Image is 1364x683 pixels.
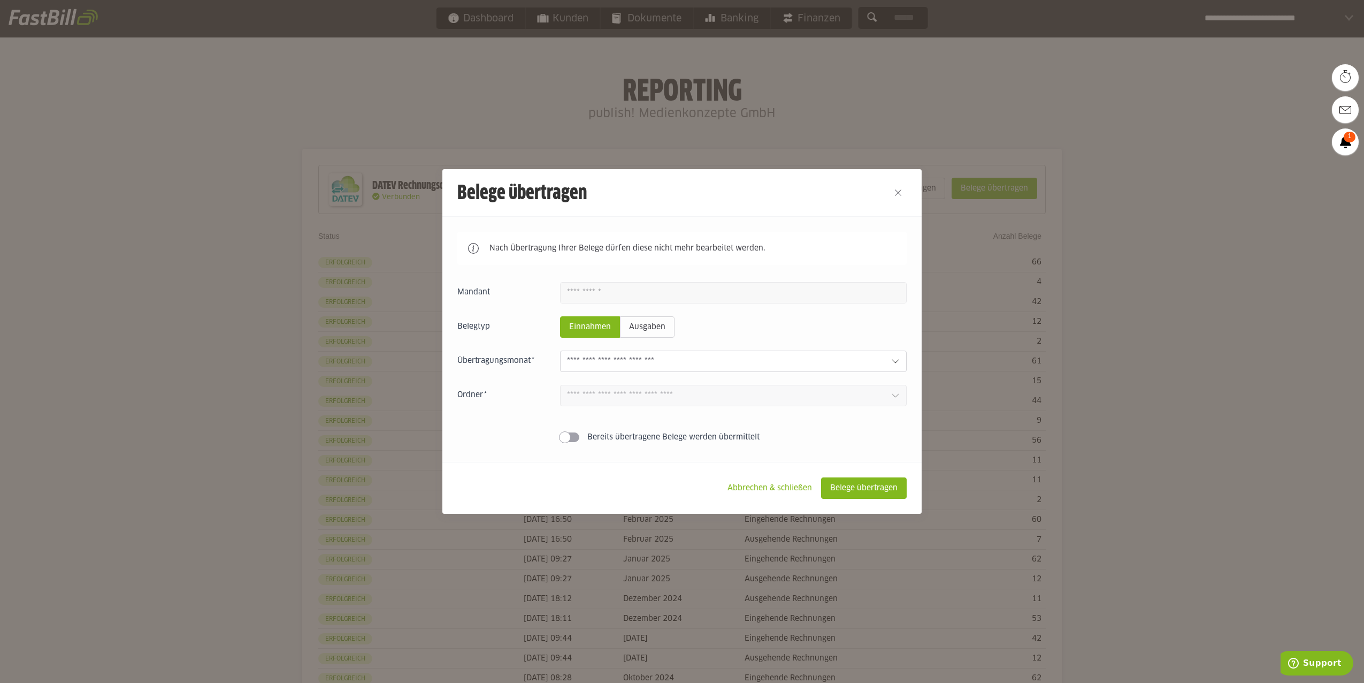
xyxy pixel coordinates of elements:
sl-radio-button: Ausgaben [620,316,675,338]
span: 1 [1344,132,1355,142]
sl-switch: Bereits übertragene Belege werden übermittelt [457,432,907,443]
sl-button: Belege übertragen [821,477,907,499]
a: 1 [1332,128,1359,155]
sl-radio-button: Einnahmen [560,316,620,338]
sl-button: Abbrechen & schließen [718,477,821,499]
iframe: Öffnet ein Widget, in dem Sie weitere Informationen finden [1281,651,1353,678]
